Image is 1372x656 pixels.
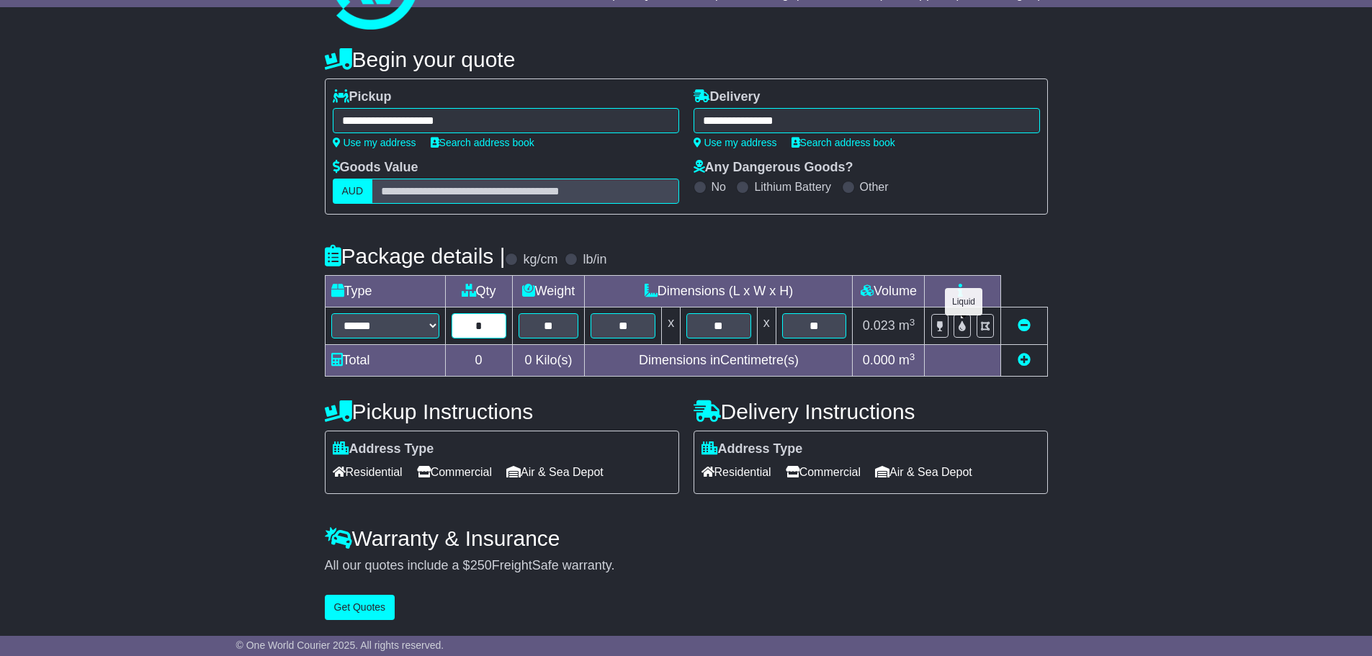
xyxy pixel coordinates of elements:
span: m [899,353,915,367]
a: Search address book [792,137,895,148]
a: Remove this item [1018,318,1031,333]
label: Address Type [333,441,434,457]
label: Address Type [701,441,803,457]
td: Type [325,276,445,307]
a: Add new item [1018,353,1031,367]
span: m [899,318,915,333]
td: Dimensions in Centimetre(s) [585,345,853,377]
span: Air & Sea Depot [875,461,972,483]
td: Volume [853,276,925,307]
a: Use my address [333,137,416,148]
label: Other [860,180,889,194]
td: x [757,307,776,345]
label: Any Dangerous Goods? [694,160,853,176]
span: Residential [333,461,403,483]
label: No [712,180,726,194]
label: Pickup [333,89,392,105]
span: 0.000 [863,353,895,367]
h4: Pickup Instructions [325,400,679,423]
span: 250 [470,558,492,572]
td: 0 [445,345,512,377]
label: Delivery [694,89,761,105]
span: © One World Courier 2025. All rights reserved. [236,639,444,651]
h4: Warranty & Insurance [325,526,1048,550]
span: 0 [524,353,532,367]
label: Goods Value [333,160,418,176]
span: Residential [701,461,771,483]
h4: Package details | [325,244,506,268]
a: Use my address [694,137,777,148]
sup: 3 [910,317,915,328]
label: Lithium Battery [754,180,831,194]
label: lb/in [583,252,606,268]
h4: Begin your quote [325,48,1048,71]
span: Commercial [417,461,492,483]
sup: 3 [910,351,915,362]
td: x [662,307,681,345]
label: kg/cm [523,252,557,268]
div: All our quotes include a $ FreightSafe warranty. [325,558,1048,574]
td: Total [325,345,445,377]
td: Qty [445,276,512,307]
h4: Delivery Instructions [694,400,1048,423]
td: Kilo(s) [512,345,585,377]
td: Weight [512,276,585,307]
button: Get Quotes [325,595,395,620]
div: Liquid [945,288,982,315]
a: Search address book [431,137,534,148]
span: Commercial [786,461,861,483]
span: Air & Sea Depot [506,461,604,483]
label: AUD [333,179,373,204]
span: 0.023 [863,318,895,333]
td: Dimensions (L x W x H) [585,276,853,307]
